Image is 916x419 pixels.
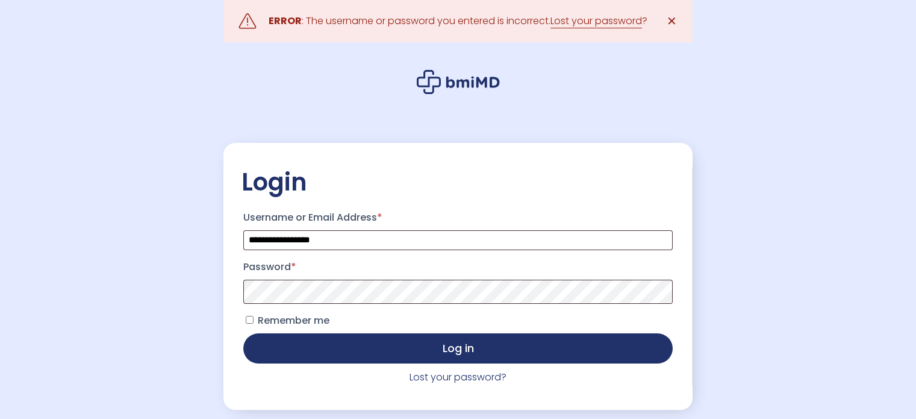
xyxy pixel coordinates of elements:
[246,316,254,324] input: Remember me
[269,14,302,28] strong: ERROR
[243,208,673,227] label: Username or Email Address
[550,14,642,28] a: Lost your password
[243,333,673,364] button: Log in
[243,257,673,277] label: Password
[241,167,675,197] h2: Login
[258,313,329,327] span: Remember me
[410,370,506,384] a: Lost your password?
[667,13,677,30] span: ✕
[659,9,684,33] a: ✕
[269,13,647,30] div: : The username or password you entered is incorrect. ?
